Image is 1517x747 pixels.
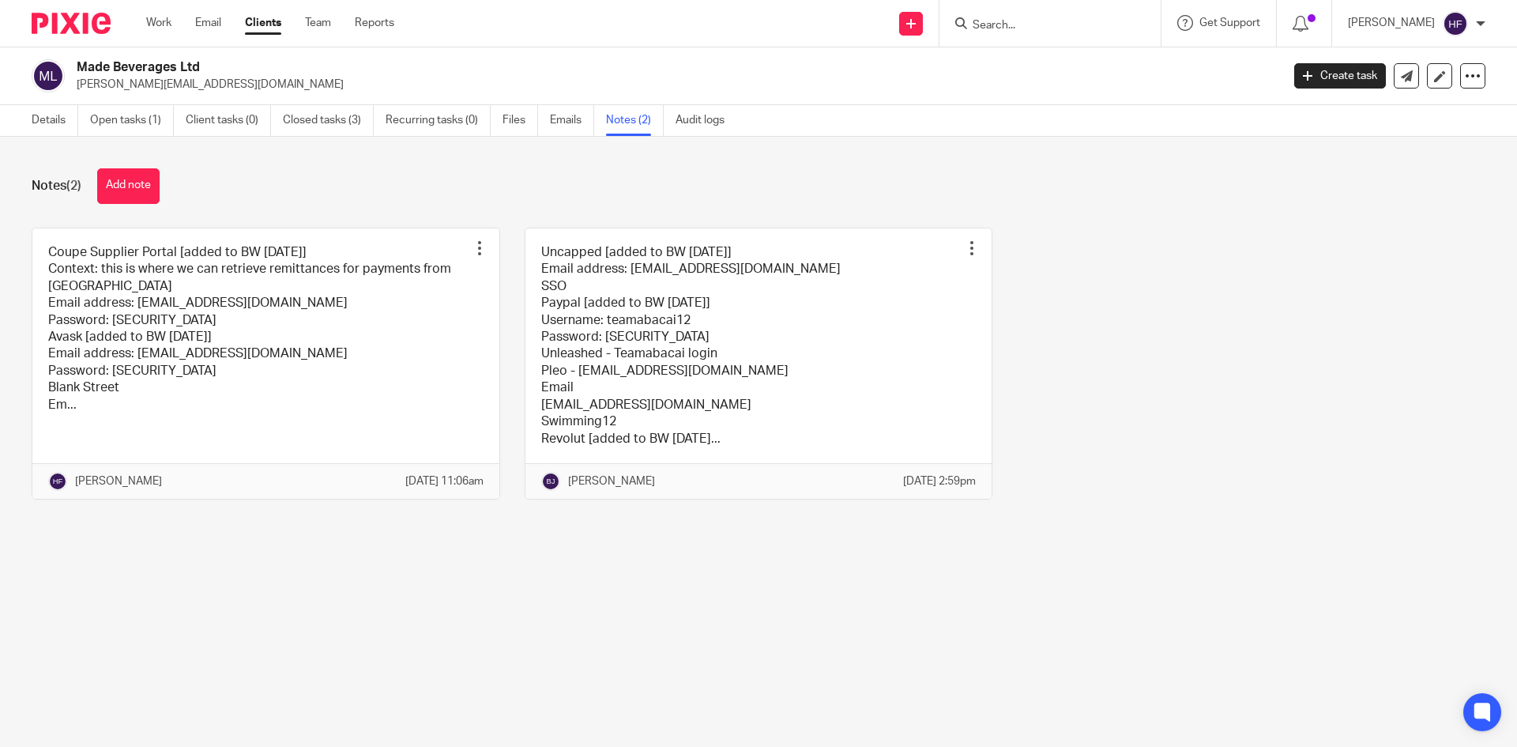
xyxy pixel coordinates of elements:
[186,105,271,136] a: Client tasks (0)
[48,472,67,491] img: svg%3E
[386,105,491,136] a: Recurring tasks (0)
[971,19,1113,33] input: Search
[1294,63,1386,89] a: Create task
[1199,17,1260,28] span: Get Support
[1443,11,1468,36] img: svg%3E
[66,179,81,192] span: (2)
[195,15,221,31] a: Email
[97,168,160,204] button: Add note
[75,473,162,489] p: [PERSON_NAME]
[355,15,394,31] a: Reports
[550,105,594,136] a: Emails
[32,178,81,194] h1: Notes
[90,105,174,136] a: Open tasks (1)
[606,105,664,136] a: Notes (2)
[77,77,1270,92] p: [PERSON_NAME][EMAIL_ADDRESS][DOMAIN_NAME]
[32,105,78,136] a: Details
[503,105,538,136] a: Files
[1348,15,1435,31] p: [PERSON_NAME]
[903,473,976,489] p: [DATE] 2:59pm
[146,15,171,31] a: Work
[305,15,331,31] a: Team
[676,105,736,136] a: Audit logs
[541,472,560,491] img: svg%3E
[245,15,281,31] a: Clients
[32,59,65,92] img: svg%3E
[32,13,111,34] img: Pixie
[283,105,374,136] a: Closed tasks (3)
[405,473,484,489] p: [DATE] 11:06am
[568,473,655,489] p: [PERSON_NAME]
[77,59,1032,76] h2: Made Beverages Ltd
